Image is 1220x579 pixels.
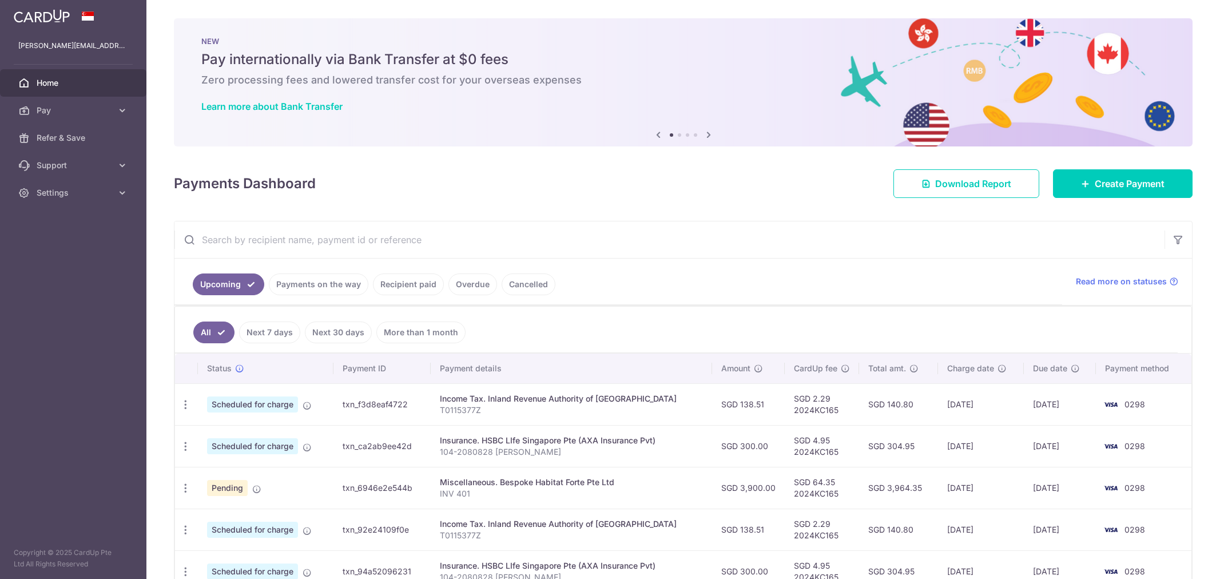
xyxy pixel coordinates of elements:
span: 0298 [1124,441,1145,451]
td: txn_ca2ab9ee42d [333,425,431,467]
span: 0298 [1124,566,1145,576]
h4: Payments Dashboard [174,173,316,194]
p: [PERSON_NAME][EMAIL_ADDRESS][DOMAIN_NAME] [18,40,128,51]
a: Cancelled [502,273,555,295]
span: Due date [1033,363,1067,374]
th: Payment method [1096,354,1191,383]
span: Total amt. [868,363,906,374]
a: Download Report [893,169,1039,198]
td: SGD 140.80 [859,509,939,550]
img: Bank Card [1099,398,1122,411]
span: Amount [721,363,750,374]
p: 104-2080828 [PERSON_NAME] [440,446,702,458]
a: Read more on statuses [1076,276,1178,287]
span: CardUp fee [794,363,837,374]
td: SGD 3,964.35 [859,467,939,509]
span: Scheduled for charge [207,438,298,454]
td: [DATE] [938,383,1024,425]
p: NEW [201,37,1165,46]
a: All [193,322,235,343]
img: Bank Card [1099,439,1122,453]
a: More than 1 month [376,322,466,343]
th: Payment ID [333,354,431,383]
h5: Pay internationally via Bank Transfer at $0 fees [201,50,1165,69]
img: Bank transfer banner [174,18,1193,146]
p: T0115377Z [440,404,702,416]
td: [DATE] [938,425,1024,467]
td: [DATE] [1024,509,1096,550]
a: Create Payment [1053,169,1193,198]
td: SGD 138.51 [712,509,785,550]
span: Support [37,160,112,171]
span: 0298 [1124,399,1145,409]
img: Bank Card [1099,565,1122,578]
span: 0298 [1124,525,1145,534]
p: T0115377Z [440,530,702,541]
div: Miscellaneous. Bespoke Habitat Forte Pte Ltd [440,477,702,488]
h6: Zero processing fees and lowered transfer cost for your overseas expenses [201,73,1165,87]
a: Next 30 days [305,322,372,343]
a: Upcoming [193,273,264,295]
td: SGD 138.51 [712,383,785,425]
div: Insurance. HSBC LIfe Singapore Pte (AXA Insurance Pvt) [440,560,702,572]
th: Payment details [431,354,712,383]
span: Status [207,363,232,374]
span: Pay [37,105,112,116]
td: [DATE] [1024,467,1096,509]
span: Pending [207,480,248,496]
td: SGD 2.29 2024KC165 [785,383,859,425]
td: SGD 4.95 2024KC165 [785,425,859,467]
input: Search by recipient name, payment id or reference [174,221,1165,258]
td: SGD 304.95 [859,425,939,467]
span: Refer & Save [37,132,112,144]
td: SGD 2.29 2024KC165 [785,509,859,550]
td: SGD 64.35 2024KC165 [785,467,859,509]
img: Bank Card [1099,523,1122,537]
iframe: Opens a widget where you can find more information [1147,545,1209,573]
span: Home [37,77,112,89]
img: CardUp [14,9,70,23]
div: Income Tax. Inland Revenue Authority of [GEOGRAPHIC_DATA] [440,393,702,404]
span: Download Report [935,177,1011,191]
img: Bank Card [1099,481,1122,495]
span: Scheduled for charge [207,396,298,413]
span: Settings [37,187,112,199]
div: Income Tax. Inland Revenue Authority of [GEOGRAPHIC_DATA] [440,518,702,530]
td: txn_f3d8eaf4722 [333,383,431,425]
a: Payments on the way [269,273,368,295]
span: Read more on statuses [1076,276,1167,287]
span: Scheduled for charge [207,522,298,538]
td: SGD 300.00 [712,425,785,467]
td: txn_92e24109f0e [333,509,431,550]
a: Overdue [448,273,497,295]
p: INV 401 [440,488,702,499]
a: Next 7 days [239,322,300,343]
a: Learn more about Bank Transfer [201,101,343,112]
a: Recipient paid [373,273,444,295]
td: SGD 140.80 [859,383,939,425]
td: [DATE] [938,467,1024,509]
span: 0298 [1124,483,1145,493]
span: Charge date [947,363,994,374]
span: Create Payment [1095,177,1165,191]
td: SGD 3,900.00 [712,467,785,509]
td: [DATE] [1024,383,1096,425]
div: Insurance. HSBC LIfe Singapore Pte (AXA Insurance Pvt) [440,435,702,446]
td: [DATE] [1024,425,1096,467]
td: txn_6946e2e544b [333,467,431,509]
td: [DATE] [938,509,1024,550]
